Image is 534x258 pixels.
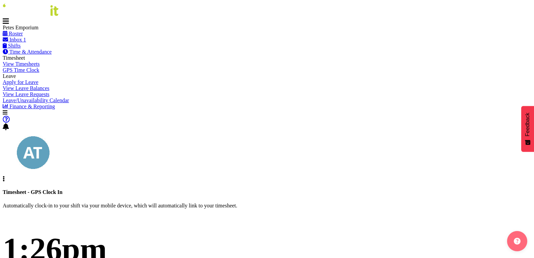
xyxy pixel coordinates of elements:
[3,189,531,195] h4: Timesheet - GPS Clock In
[3,85,50,91] a: View Leave Balances
[3,73,104,79] div: Leave
[3,91,50,97] a: View Leave Requests
[3,25,104,31] div: Petes Emporium
[3,61,40,67] a: View Timesheets
[3,67,39,73] a: GPS Time Clock
[3,79,38,85] a: Apply for Leave
[9,104,55,109] span: Finance & Reporting
[3,31,23,36] a: Roster
[3,3,58,16] img: Rosterit website logo
[3,55,104,61] div: Timesheet
[3,203,531,209] p: Automatically clock-in to your shift via your mobile device, which will automatically link to you...
[521,106,534,152] button: Feedback - Show survey
[9,49,52,55] span: Time & Attendance
[3,49,52,55] a: Time & Attendance
[3,104,55,109] a: Finance & Reporting
[3,37,26,42] a: Inbox 1
[525,113,531,136] span: Feedback
[8,43,21,49] span: Shifts
[9,31,23,36] span: Roster
[9,37,22,42] span: Inbox
[16,136,50,169] img: alex-micheal-taniwha5364.jpg
[3,97,69,103] a: Leave/Unavailability Calendar
[3,43,21,49] a: Shifts
[514,238,521,245] img: help-xxl-2.png
[23,37,26,42] span: 1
